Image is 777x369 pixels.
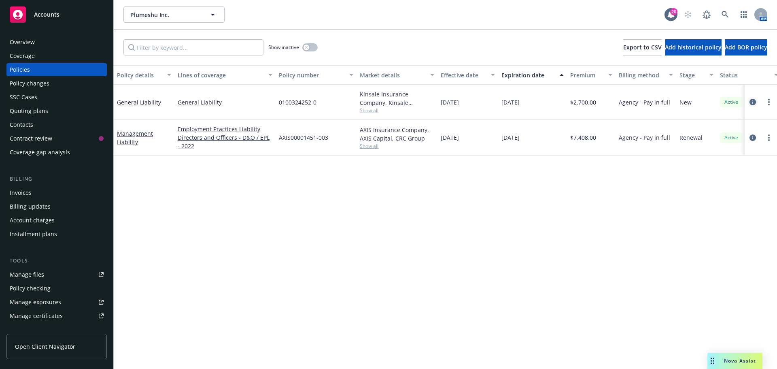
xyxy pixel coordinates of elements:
div: Policy checking [10,282,51,295]
div: Manage claims [10,323,51,336]
span: Active [723,134,739,141]
span: Add BOR policy [725,43,767,51]
span: [DATE] [441,133,459,142]
button: Billing method [616,65,676,85]
div: Manage exposures [10,296,61,309]
a: Search [717,6,733,23]
div: Installment plans [10,228,57,241]
button: Premium [567,65,616,85]
div: Kinsale Insurance Company, Kinsale Insurance, Amwins [360,90,434,107]
div: AXIS Insurance Company, AXIS Capital, CRC Group [360,126,434,143]
button: Policy number [276,65,357,85]
a: Manage files [6,268,107,281]
a: more [764,133,774,143]
span: Renewal [679,133,703,142]
a: Employment Practices Liability [178,125,272,133]
button: Policy details [114,65,174,85]
a: Quoting plans [6,105,107,117]
div: Premium [570,71,603,79]
a: Policy changes [6,77,107,90]
div: Stage [679,71,705,79]
button: Effective date [437,65,498,85]
a: Contract review [6,132,107,145]
span: New [679,98,692,107]
button: Plumeshu Inc. [123,6,225,23]
div: Expiration date [501,71,555,79]
div: Effective date [441,71,486,79]
div: Contract review [10,132,52,145]
a: General Liability [178,98,272,107]
span: Export to CSV [623,43,662,51]
span: Agency - Pay in full [619,98,670,107]
span: Plumeshu Inc. [130,11,200,19]
div: Tools [6,257,107,265]
span: $2,700.00 [570,98,596,107]
div: 20 [670,8,677,15]
div: Contacts [10,118,33,131]
span: Show all [360,143,434,149]
button: Export to CSV [623,39,662,55]
div: Invoices [10,186,32,199]
span: Nova Assist [724,357,756,364]
a: Manage certificates [6,309,107,322]
a: more [764,97,774,107]
a: Report a Bug [698,6,715,23]
button: Stage [676,65,717,85]
span: [DATE] [501,98,520,107]
span: Accounts [34,11,59,18]
div: Market details [360,71,425,79]
span: AXIS00001451-003 [279,133,328,142]
a: Coverage [6,49,107,62]
div: Coverage [10,49,35,62]
a: General Liability [117,98,161,106]
div: Policy details [117,71,162,79]
a: Contacts [6,118,107,131]
div: Billing [6,175,107,183]
div: Lines of coverage [178,71,263,79]
a: Switch app [736,6,752,23]
a: Installment plans [6,228,107,241]
a: Billing updates [6,200,107,213]
a: Directors and Officers - D&O / EPL - 2022 [178,133,272,150]
span: Agency - Pay in full [619,133,670,142]
div: Manage certificates [10,309,63,322]
input: Filter by keyword... [123,39,263,55]
button: Nova Assist [707,353,762,369]
div: Quoting plans [10,105,48,117]
a: Manage claims [6,323,107,336]
span: [DATE] [501,133,520,142]
span: Show all [360,107,434,114]
div: Policy number [279,71,344,79]
a: Manage exposures [6,296,107,309]
div: Billing updates [10,200,51,213]
div: Policies [10,63,30,76]
a: Overview [6,36,107,49]
a: Policies [6,63,107,76]
div: SSC Cases [10,91,37,104]
a: Accounts [6,3,107,26]
a: circleInformation [748,133,758,143]
div: Manage files [10,268,44,281]
button: Lines of coverage [174,65,276,85]
div: Policy changes [10,77,49,90]
button: Expiration date [498,65,567,85]
div: Status [720,71,769,79]
div: Drag to move [707,353,718,369]
a: Policy checking [6,282,107,295]
a: Invoices [6,186,107,199]
button: Market details [357,65,437,85]
button: Add historical policy [665,39,722,55]
div: Billing method [619,71,664,79]
span: Add historical policy [665,43,722,51]
a: Start snowing [680,6,696,23]
div: Overview [10,36,35,49]
span: 0100324252-0 [279,98,316,107]
a: SSC Cases [6,91,107,104]
span: $7,408.00 [570,133,596,142]
a: Account charges [6,214,107,227]
a: circleInformation [748,97,758,107]
a: Coverage gap analysis [6,146,107,159]
div: Coverage gap analysis [10,146,70,159]
span: [DATE] [441,98,459,107]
